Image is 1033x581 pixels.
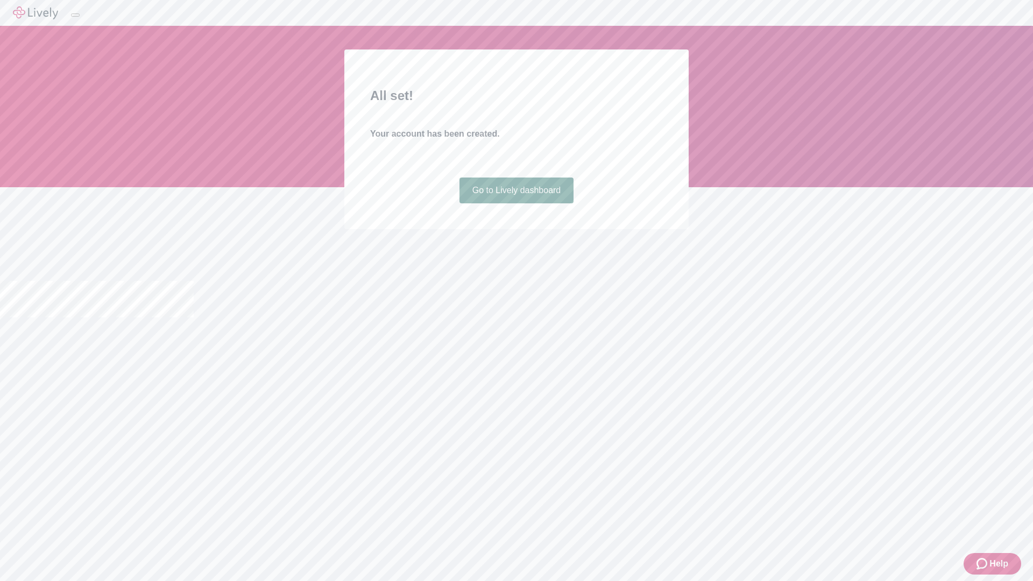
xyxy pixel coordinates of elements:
[964,553,1021,575] button: Zendesk support iconHelp
[71,13,80,17] button: Log out
[459,178,574,203] a: Go to Lively dashboard
[370,127,663,140] h4: Your account has been created.
[370,86,663,105] h2: All set!
[977,557,989,570] svg: Zendesk support icon
[13,6,58,19] img: Lively
[989,557,1008,570] span: Help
